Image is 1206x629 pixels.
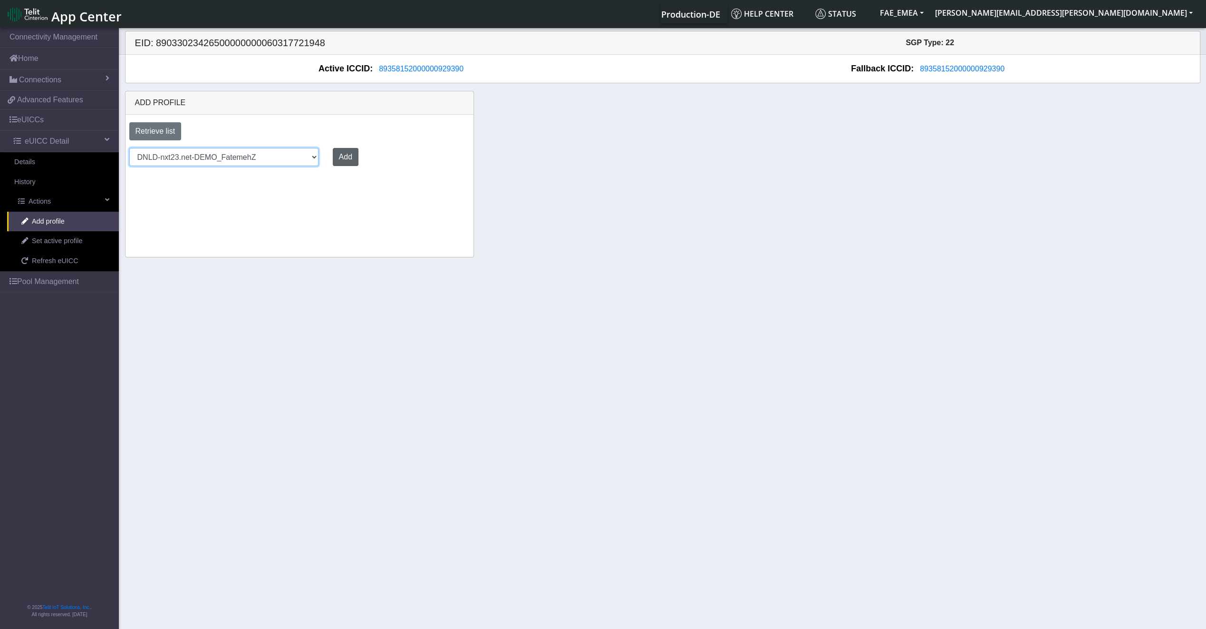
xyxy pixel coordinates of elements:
[17,94,83,106] span: Advanced Features
[874,4,929,21] button: FAE_EMEA
[8,7,48,22] img: logo-telit-cinterion-gw-new.png
[333,148,358,166] button: Add
[128,37,663,49] h5: EID: 89033023426500000000060317721948
[19,74,61,86] span: Connections
[8,4,120,24] a: App Center
[7,251,119,271] a: Refresh eUICC
[815,9,856,19] span: Status
[731,9,793,19] span: Help center
[32,216,65,227] span: Add profile
[4,192,119,212] a: Actions
[318,62,373,75] span: Active ICCID:
[32,236,82,246] span: Set active profile
[661,4,720,23] a: Your current platform instance
[4,131,119,152] a: eUICC Detail
[379,65,463,73] span: 89358152000000929390
[811,4,874,23] a: Status
[914,63,1011,75] button: 89358152000000929390
[32,256,78,266] span: Refresh eUICC
[43,605,90,610] a: Telit IoT Solutions, Inc.
[906,39,954,47] span: SGP Type: 22
[373,63,470,75] button: 89358152000000929390
[135,98,186,107] span: Add profile
[7,212,119,232] a: Add profile
[25,136,69,147] span: eUICC Detail
[7,231,119,251] a: Set active profile
[29,197,51,207] span: Actions
[920,65,1004,73] span: 89358152000000929390
[661,9,720,20] span: Production-DE
[929,4,1198,21] button: [PERSON_NAME][EMAIL_ADDRESS][PERSON_NAME][DOMAIN_NAME]
[851,62,914,75] span: Fallback ICCID:
[731,9,742,19] img: knowledge.svg
[727,4,811,23] a: Help center
[129,122,182,140] button: Retrieve list
[51,8,122,25] span: App Center
[815,9,826,19] img: status.svg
